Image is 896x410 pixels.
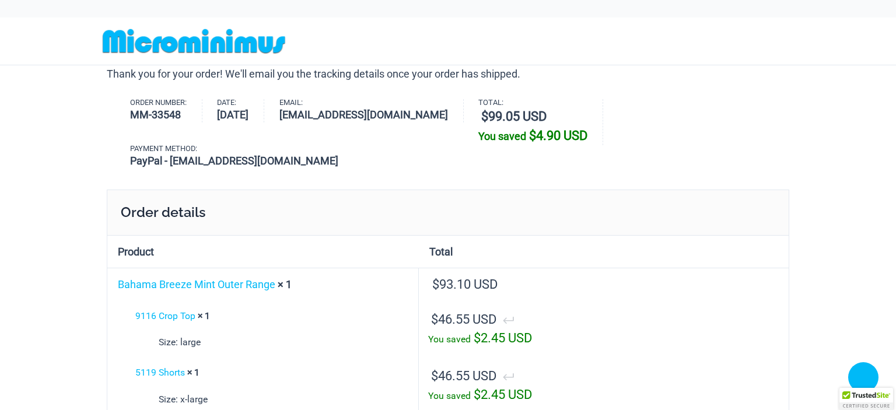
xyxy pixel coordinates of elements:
[478,99,603,145] li: Total:
[130,99,202,122] li: Order number:
[217,99,264,122] li: Date:
[474,387,481,402] span: $
[419,236,789,268] th: Total
[432,277,439,292] span: $
[474,331,532,345] bdi: 2.45 USD
[474,331,481,345] span: $
[529,128,536,143] span: $
[279,99,464,122] li: Email:
[159,334,178,351] strong: Size:
[118,278,275,290] a: Bahama Breeze Mint Outer Range
[130,153,338,169] strong: PayPal - [EMAIL_ADDRESS][DOMAIN_NAME]
[432,277,498,292] bdi: 93.10 USD
[428,330,780,348] div: You saved
[279,107,448,122] strong: [EMAIL_ADDRESS][DOMAIN_NAME]
[278,278,292,290] strong: × 1
[839,388,893,410] div: TrustedSite Certified
[431,369,496,383] bdi: 46.55 USD
[431,369,438,383] span: $
[529,128,587,143] bdi: 4.90 USD
[198,310,210,321] strong: × 1
[159,334,409,351] p: large
[159,391,178,408] strong: Size:
[130,145,353,169] li: Payment method:
[481,109,547,124] bdi: 99.05 USD
[135,367,185,378] a: 5119 Shorts
[107,236,419,268] th: Product
[428,386,780,405] div: You saved
[159,391,409,408] p: x-large
[481,109,488,124] span: $
[135,310,195,321] a: 9116 Crop Top
[107,190,789,235] h2: Order details
[130,107,187,122] strong: MM-33548
[474,387,532,402] bdi: 2.45 USD
[107,65,789,83] p: Thank you for your order! We'll email you the tracking details once your order has shipped.
[431,312,496,327] bdi: 46.55 USD
[187,367,199,378] strong: × 1
[478,126,587,145] div: You saved
[217,107,249,122] strong: [DATE]
[98,28,290,54] img: MM SHOP LOGO FLAT
[431,312,438,327] span: $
